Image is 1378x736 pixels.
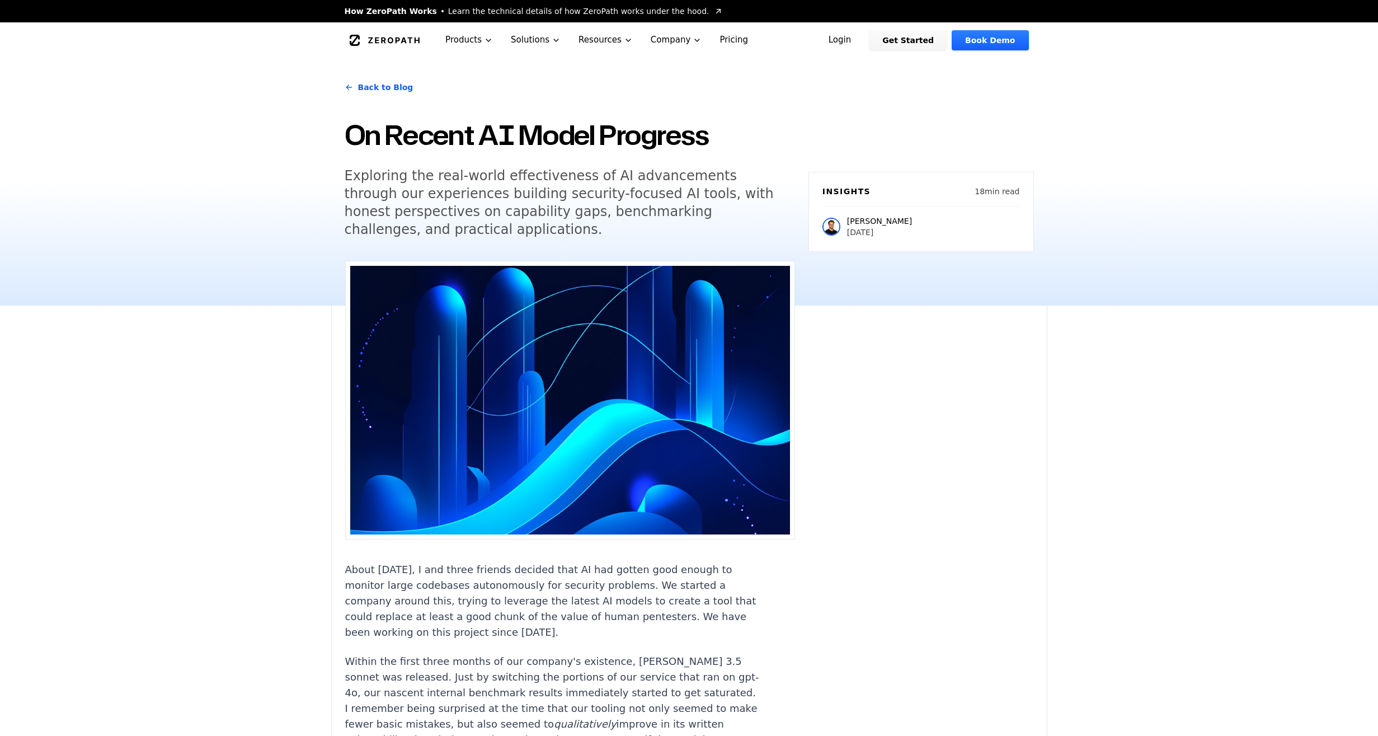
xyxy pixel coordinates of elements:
[952,30,1028,50] a: Book Demo
[345,116,795,153] h1: On Recent AI Model Progress
[345,167,774,238] h5: Exploring the real-world effectiveness of AI advancements through our experiences building securi...
[448,6,709,17] span: Learn the technical details of how ZeroPath works under the hood.
[436,22,502,58] button: Products
[345,6,437,17] span: How ZeroPath Works
[345,72,413,103] a: Back to Blog
[350,266,790,535] img: On Recent AI Model Progress
[975,186,1019,197] p: 18 min read
[822,186,871,197] h6: Insights
[847,215,912,227] p: [PERSON_NAME]
[869,30,947,50] a: Get Started
[847,227,912,238] p: [DATE]
[345,562,761,640] p: About [DATE], I and three friends decided that AI had gotten good enough to monitor large codebas...
[331,22,1047,58] nav: Global
[345,6,723,17] a: How ZeroPath WorksLearn the technical details of how ZeroPath works under the hood.
[822,218,840,236] img: Dean Valentine
[554,718,616,730] em: qualitatively
[570,22,642,58] button: Resources
[711,22,757,58] a: Pricing
[502,22,570,58] button: Solutions
[815,30,865,50] a: Login
[642,22,711,58] button: Company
